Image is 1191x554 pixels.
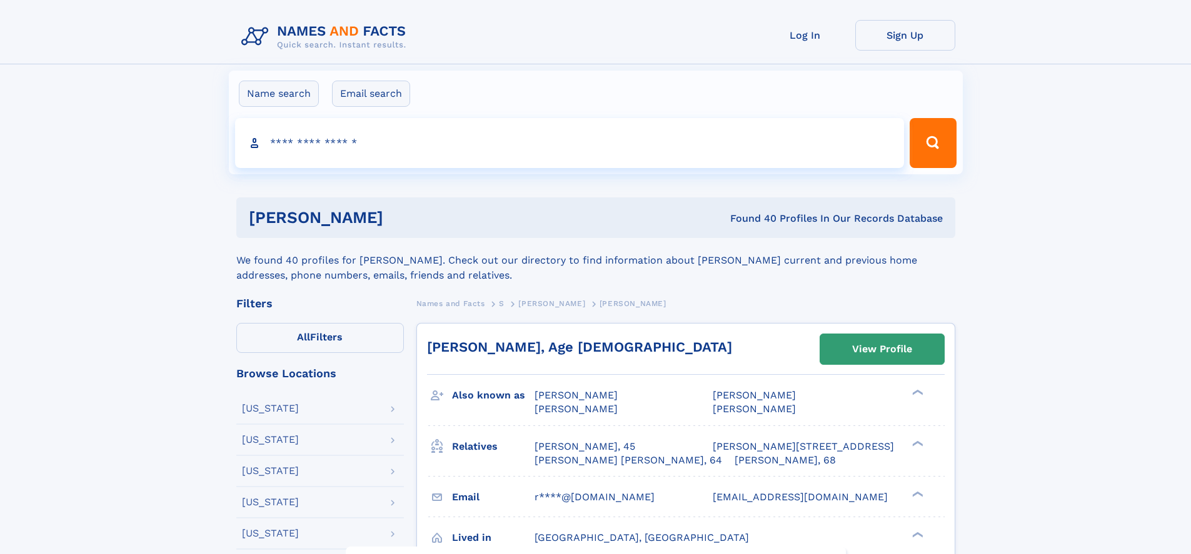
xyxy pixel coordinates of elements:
h3: Email [452,487,535,508]
div: Browse Locations [236,368,404,379]
a: [PERSON_NAME], 45 [535,440,635,453]
span: [PERSON_NAME] [535,403,618,415]
div: [US_STATE] [242,528,299,538]
a: View Profile [820,334,944,364]
a: [PERSON_NAME][STREET_ADDRESS] [713,440,894,453]
span: [PERSON_NAME] [713,389,796,401]
span: [PERSON_NAME] [518,299,585,308]
div: ❯ [909,439,924,447]
div: Filters [236,298,404,309]
a: Log In [755,20,855,51]
a: S [499,295,505,311]
div: [US_STATE] [242,497,299,507]
img: Logo Names and Facts [236,20,416,54]
label: Email search [332,81,410,107]
a: Names and Facts [416,295,485,311]
a: [PERSON_NAME] [PERSON_NAME], 64 [535,453,722,467]
span: [PERSON_NAME] [600,299,666,308]
label: Name search [239,81,319,107]
div: We found 40 profiles for [PERSON_NAME]. Check out our directory to find information about [PERSON... [236,238,955,283]
div: ❯ [909,530,924,538]
a: Sign Up [855,20,955,51]
a: [PERSON_NAME], Age [DEMOGRAPHIC_DATA] [427,339,732,355]
span: [PERSON_NAME] [713,403,796,415]
span: [EMAIL_ADDRESS][DOMAIN_NAME] [713,491,888,503]
a: [PERSON_NAME] [518,295,585,311]
a: [PERSON_NAME], 68 [735,453,836,467]
div: ❯ [909,490,924,498]
div: ❯ [909,388,924,397]
div: [US_STATE] [242,466,299,476]
div: Found 40 Profiles In Our Records Database [556,212,943,225]
button: Search Button [910,118,956,168]
span: S [499,299,505,308]
div: View Profile [852,335,912,364]
h3: Also known as [452,385,535,406]
span: [GEOGRAPHIC_DATA], [GEOGRAPHIC_DATA] [535,532,749,543]
h1: [PERSON_NAME] [249,210,557,225]
label: Filters [236,323,404,353]
input: search input [235,118,905,168]
div: [US_STATE] [242,435,299,445]
h3: Lived in [452,527,535,548]
span: [PERSON_NAME] [535,389,618,401]
span: All [297,331,310,343]
h3: Relatives [452,436,535,457]
div: [US_STATE] [242,403,299,413]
